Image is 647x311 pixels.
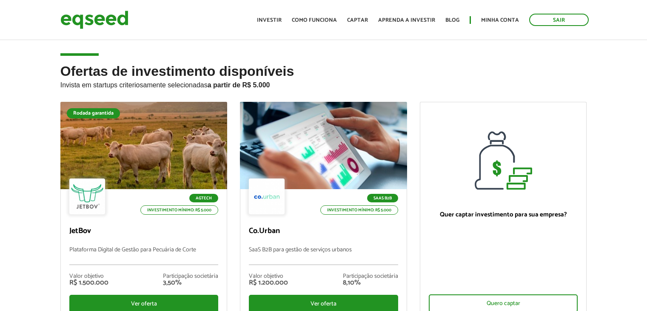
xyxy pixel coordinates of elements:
a: Blog [445,17,459,23]
p: SaaS B2B [367,194,398,202]
div: R$ 1.200.000 [249,279,288,286]
p: Investimento mínimo: R$ 5.000 [140,205,218,215]
div: Participação societária [163,274,218,279]
a: Captar [347,17,368,23]
p: Co.Urban [249,227,398,236]
div: Rodada garantida [67,108,120,118]
p: Quer captar investimento para sua empresa? [429,211,578,219]
div: Valor objetivo [249,274,288,279]
a: Aprenda a investir [378,17,435,23]
p: Plataforma Digital de Gestão para Pecuária de Corte [69,247,219,265]
h2: Ofertas de investimento disponíveis [60,64,587,102]
strong: a partir de R$ 5.000 [208,81,270,89]
div: Participação societária [343,274,398,279]
p: SaaS B2B para gestão de serviços urbanos [249,247,398,265]
a: Sair [529,14,589,26]
p: JetBov [69,227,219,236]
div: Valor objetivo [69,274,108,279]
a: Investir [257,17,282,23]
a: Como funciona [292,17,337,23]
div: 3,50% [163,279,218,286]
p: Invista em startups criteriosamente selecionadas [60,79,587,89]
div: R$ 1.500.000 [69,279,108,286]
a: Minha conta [481,17,519,23]
img: EqSeed [60,9,128,31]
div: 8,10% [343,279,398,286]
p: Agtech [189,194,218,202]
p: Investimento mínimo: R$ 5.000 [320,205,398,215]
